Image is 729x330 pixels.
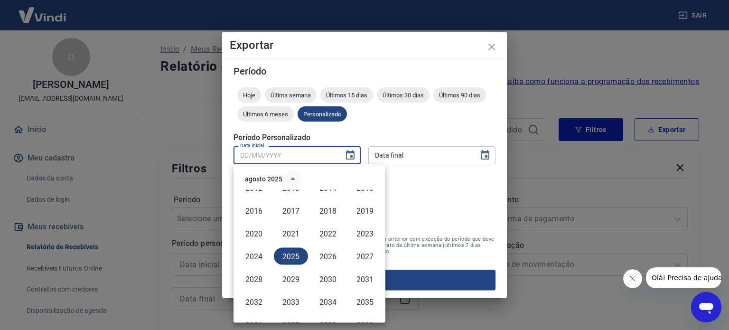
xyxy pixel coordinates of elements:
button: 2023 [348,225,382,242]
button: 2013 [274,179,308,197]
button: 2033 [274,293,308,311]
button: 2028 [237,271,271,288]
span: Últimos 6 meses [237,111,294,118]
button: 2024 [237,248,271,265]
span: Olá! Precisa de ajuda? [6,7,80,14]
button: 2022 [311,225,345,242]
button: 2017 [274,202,308,219]
iframe: Mensagem da empresa [646,267,721,288]
h5: Período Personalizado [234,133,495,142]
button: 2030 [311,271,345,288]
button: 2027 [348,248,382,265]
div: agosto 2025 [245,174,282,184]
button: 2032 [237,293,271,311]
input: DD/MM/YYYY [234,146,337,164]
button: 2021 [274,225,308,242]
button: 2015 [348,179,382,197]
span: Últimos 30 dias [377,92,430,99]
span: Hoje [237,92,261,99]
button: 2014 [311,179,345,197]
button: 2012 [237,179,271,197]
span: Última semana [265,92,317,99]
div: Últimos 90 dias [433,87,486,103]
h5: Período [234,66,495,76]
button: 2029 [274,271,308,288]
button: 2016 [237,202,271,219]
button: close [480,36,503,58]
button: 2031 [348,271,382,288]
div: Última semana [265,87,317,103]
div: Últimos 15 dias [320,87,373,103]
input: DD/MM/YYYY [368,146,472,164]
button: 2020 [237,225,271,242]
span: Últimos 15 dias [320,92,373,99]
button: Choose date [341,146,360,165]
button: 2034 [311,293,345,311]
button: 2018 [311,202,345,219]
div: Últimos 6 meses [237,106,294,122]
button: 2019 [348,202,382,219]
label: Data inicial [240,142,264,149]
iframe: Botão para abrir a janela de mensagens [691,292,721,322]
button: 2026 [311,248,345,265]
span: Personalizado [298,111,347,118]
div: Personalizado [298,106,347,122]
div: Hoje [237,87,261,103]
button: 2035 [348,293,382,311]
h4: Exportar [230,39,499,51]
iframe: Fechar mensagem [623,269,642,288]
button: year view is open, switch to calendar view [285,171,301,187]
button: Choose date [476,146,495,165]
button: 2025 [274,248,308,265]
div: Últimos 30 dias [377,87,430,103]
span: Últimos 90 dias [433,92,486,99]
